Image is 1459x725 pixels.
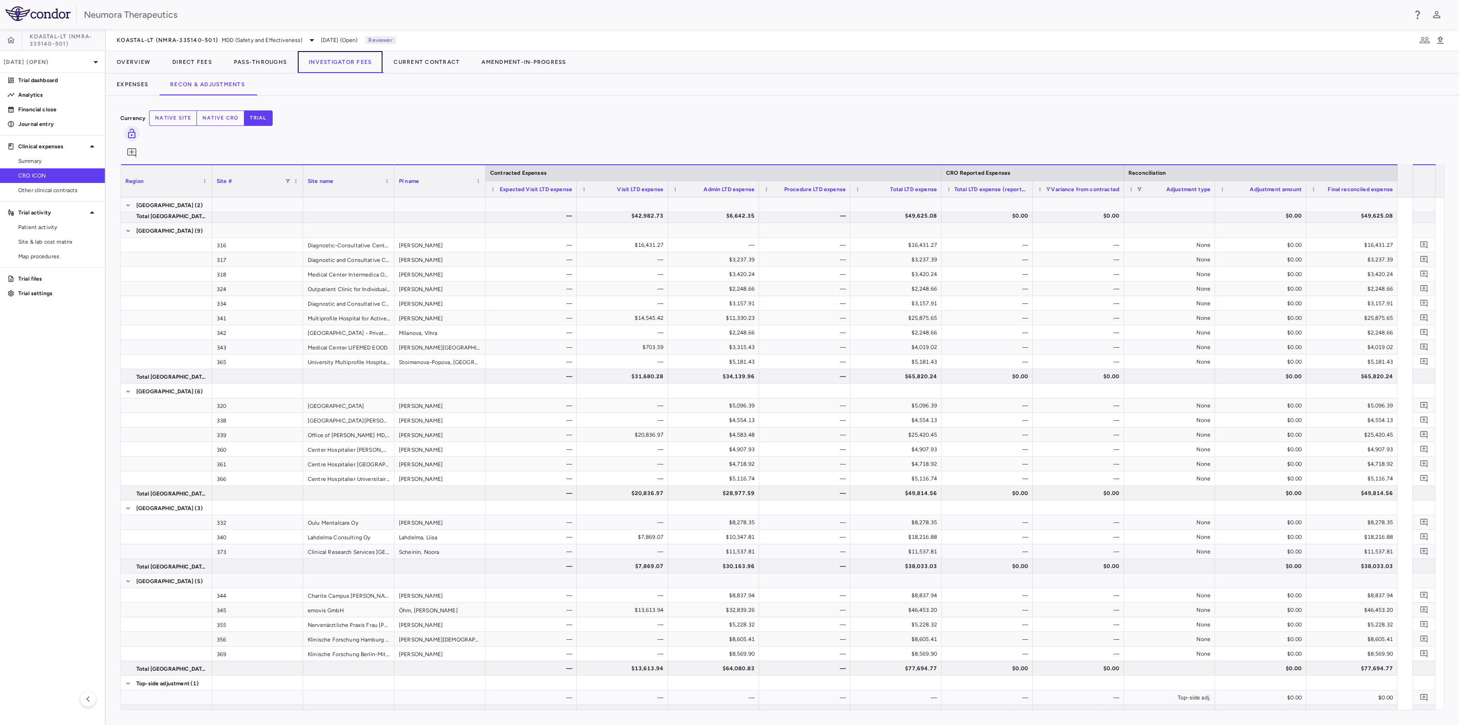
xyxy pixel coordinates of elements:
[212,530,303,544] div: 340
[1132,340,1211,355] div: None
[859,267,937,282] div: $3,420.24
[125,178,144,184] span: Region
[859,340,937,355] div: $4,019.02
[585,267,663,282] div: —
[676,340,755,355] div: $3,315.43
[950,398,1028,413] div: —
[212,632,303,646] div: 356
[30,33,105,47] span: KOASTAL-LT (NMRA-335140-501)
[212,617,303,631] div: 355
[1420,474,1428,483] svg: Add comment
[767,208,846,223] div: —
[394,530,486,544] div: Lahdelma, Liisa
[859,369,937,384] div: $65,820.24
[1051,186,1119,193] span: Variance from contracted
[1420,547,1428,556] svg: Add comment
[585,208,663,223] div: $42,982.73
[585,252,663,267] div: —
[303,632,394,646] div: Klinische Forschung Hamburg GmbH
[212,471,303,485] div: 366
[1132,355,1211,369] div: None
[767,296,846,311] div: —
[1314,252,1393,267] div: $3,237.39
[1420,240,1428,249] svg: Add comment
[303,588,394,602] div: Charite Campus [PERSON_NAME]
[1418,312,1430,324] button: Add comment
[585,413,663,428] div: —
[1418,282,1430,295] button: Add comment
[4,58,90,66] p: [DATE] (Open)
[1041,267,1119,282] div: —
[585,369,663,384] div: $31,680.28
[767,340,846,355] div: —
[394,267,486,281] div: [PERSON_NAME]
[120,114,145,122] p: Currency
[676,369,755,384] div: $34,139.96
[18,289,98,297] p: Trial settings
[1250,186,1302,193] span: Adjustment amount
[1420,401,1428,410] svg: Add comment
[394,617,486,631] div: [PERSON_NAME]
[950,238,1028,252] div: —
[1314,311,1393,325] div: $25,875.65
[1420,635,1428,643] svg: Add comment
[950,267,1028,282] div: —
[1223,369,1302,384] div: $0.00
[18,91,98,99] p: Analytics
[394,413,486,427] div: [PERSON_NAME]
[859,325,937,340] div: $2,248.66
[195,224,203,238] span: (9)
[303,267,394,281] div: Medical Center Intermedica OOD
[303,647,394,661] div: Klinische Forschung Berlin-Mitte GmbH
[1132,311,1211,325] div: None
[1132,325,1211,340] div: None
[950,252,1028,267] div: —
[890,186,937,193] span: Total LTD expense
[1314,296,1393,311] div: $3,157.91
[1223,296,1302,311] div: $0.00
[394,471,486,485] div: [PERSON_NAME]
[212,296,303,310] div: 334
[585,340,663,355] div: $703.59
[1418,326,1430,339] button: Add comment
[1041,398,1119,413] div: —
[950,208,1028,223] div: $0.00
[303,515,394,529] div: Oulu Mentalcare Oy
[1223,282,1302,296] div: $0.00
[1041,355,1119,369] div: —
[394,398,486,412] div: [PERSON_NAME]
[676,238,755,252] div: —
[1418,239,1430,251] button: Add comment
[394,647,486,661] div: [PERSON_NAME]
[1418,341,1430,353] button: Add comment
[494,413,572,428] div: —
[1223,355,1302,369] div: $0.00
[859,282,937,296] div: $2,248.66
[303,544,394,558] div: Clinical Research Services [GEOGRAPHIC_DATA] Oy - [GEOGRAPHIC_DATA]
[212,647,303,661] div: 369
[18,172,98,180] span: CRO ICON
[494,311,572,325] div: —
[394,544,486,558] div: Scheinin, Noora
[585,311,663,325] div: $14,545.42
[394,442,486,456] div: [PERSON_NAME]
[223,51,298,73] button: Pass-Throughs
[124,145,140,161] button: Add comment
[1314,238,1393,252] div: $16,431.27
[303,398,394,412] div: [GEOGRAPHIC_DATA]
[767,252,846,267] div: —
[1418,531,1430,543] button: Add comment
[394,282,486,296] div: [PERSON_NAME]
[212,457,303,471] div: 361
[859,238,937,252] div: $16,431.27
[212,311,303,325] div: 341
[1041,340,1119,355] div: —
[1420,343,1428,351] svg: Add comment
[18,223,98,231] span: Patient activity
[303,282,394,296] div: Outpatient Clinic for Individual Practice for Specialized Medical Care in Psychiatry Dr. [PERSON_...
[1314,369,1393,384] div: $65,820.24
[1132,267,1211,282] div: None
[303,296,394,310] div: Diagnostic and Consultative Center Mladost-M Varna Ltd.
[117,37,218,44] span: KOASTAL-LT (NMRA-335140-501)
[303,413,394,427] div: [GEOGRAPHIC_DATA][PERSON_NAME]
